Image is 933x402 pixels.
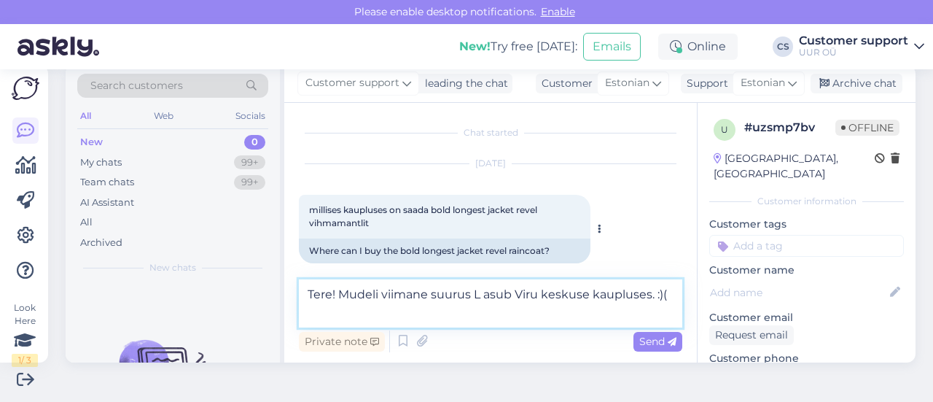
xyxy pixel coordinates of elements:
[151,107,176,125] div: Web
[714,151,875,182] div: [GEOGRAPHIC_DATA], [GEOGRAPHIC_DATA]
[80,236,122,250] div: Archived
[709,217,904,232] p: Customer tags
[710,285,887,301] input: Add name
[741,75,785,91] span: Estonian
[305,75,399,91] span: Customer support
[299,239,590,263] div: Where can I buy the bold longest jacket revel raincoat?
[799,35,908,47] div: Customer support
[681,76,728,91] div: Support
[12,301,38,367] div: Look Here
[709,351,904,366] p: Customer phone
[234,155,265,170] div: 99+
[709,325,794,345] div: Request email
[12,77,39,100] img: Askly Logo
[12,354,38,367] div: 1 / 3
[299,126,682,139] div: Chat started
[459,39,491,53] b: New!
[744,119,835,136] div: # uzsmp7bv
[299,279,682,328] textarea: Tere! Mudeli viimane suurus L asub Viru keskuse kaupluses. :)(
[658,34,738,60] div: Online
[419,76,508,91] div: leading the chat
[709,263,904,278] p: Customer name
[536,76,593,91] div: Customer
[709,195,904,208] div: Customer information
[583,33,641,61] button: Emails
[721,124,728,135] span: u
[303,264,358,275] span: 12:46
[80,196,134,210] div: AI Assistant
[80,175,134,190] div: Team chats
[709,235,904,257] input: Add a tag
[709,310,904,325] p: Customer email
[811,74,902,93] div: Archive chat
[299,157,682,170] div: [DATE]
[835,120,899,136] span: Offline
[77,107,94,125] div: All
[80,215,93,230] div: All
[309,204,539,228] span: millises kaupluses on saada bold longest jacket revel vihmamantlit
[773,36,793,57] div: CS
[80,155,122,170] div: My chats
[233,107,268,125] div: Socials
[536,5,579,18] span: Enable
[90,78,183,93] span: Search customers
[234,175,265,190] div: 99+
[244,135,265,150] div: 0
[799,47,908,58] div: UUR OÜ
[605,75,649,91] span: Estonian
[799,35,924,58] a: Customer supportUUR OÜ
[639,335,676,348] span: Send
[459,38,577,55] div: Try free [DATE]:
[149,261,196,274] span: New chats
[80,135,103,150] div: New
[299,332,385,352] div: Private note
